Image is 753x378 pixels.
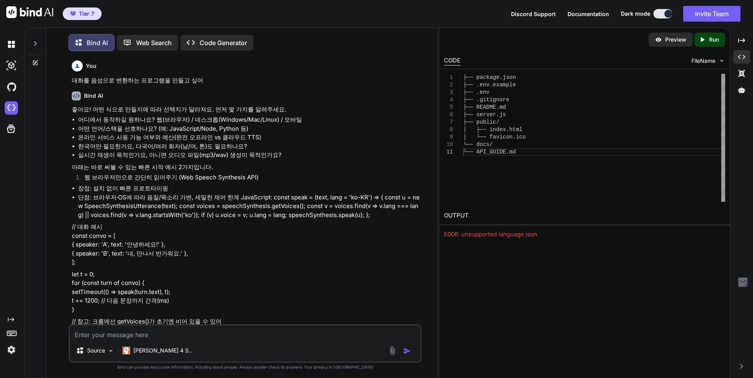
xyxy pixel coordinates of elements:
[69,364,422,370] p: Bind can provide inaccurate information, including about people. Always double-check its answers....
[463,126,522,133] span: │ ├── index.html
[463,119,499,125] span: ├── public/
[5,38,18,51] img: darkChat
[463,149,516,155] span: └── API_GUIDE.md
[78,173,420,184] li: 웹 브라우저만으로 간단히 읽어주기 (Web Speech Synthesis API)
[511,11,556,17] span: Discord Support
[463,97,509,103] span: ├── .gitignore
[78,142,420,151] li: 한국어만 필요한가요, 다국어/여러 화자(남/여, 톤)도 필요하나요?
[444,119,453,126] div: 7
[86,62,96,70] h6: You
[444,141,453,148] div: 10
[5,59,18,72] img: darkAi-studio
[709,36,719,44] p: Run
[683,6,740,22] button: Invite Team
[444,111,453,119] div: 6
[78,151,420,160] li: 실시간 재생이 목적인가요, 아니면 오디오 파일(mp3/wav) 생성이 목적인가요?
[655,36,662,43] img: preview
[78,133,420,142] li: 온라인 서비스 사용 가능 여부와 예산(완전 오프라인 vs 클라우드 TTS)
[133,347,192,354] p: [PERSON_NAME] 4 S..
[444,133,453,141] div: 9
[444,96,453,104] div: 4
[444,89,453,96] div: 3
[463,134,526,140] span: │ └── favicon.ico
[63,7,102,20] button: premiumTier 7
[72,270,420,314] p: let t = 0; for (const turn of convo) { setTimeout(() => speak(turn.text), t); t += 1200; // 다음 문장...
[72,105,420,114] p: 좋아요! 어떤 식으로 만들지에 따라 선택지가 달라져요. 먼저 몇 가지를 알려주세요.
[136,38,172,47] p: Web Search
[78,193,420,220] li: 단점: 브라우저·OS에 따라 음질/목소리 가변, 세밀한 제어 한계 JavaScript: const speak = (text, lang = 'ko-KR') => { const ...
[5,343,18,356] img: settings
[444,104,453,111] div: 5
[463,111,506,118] span: ├── server.js
[72,163,420,172] p: 아래는 바로 써볼 수 있는 빠른 시작 예시 2가지입니다.
[6,6,53,18] img: Bind AI
[463,74,516,80] span: ├── package.json
[87,38,108,47] p: Bind AI
[200,38,247,47] p: Code Generator
[444,126,453,133] div: 8
[403,347,411,355] img: icon
[72,76,420,85] p: 대화를 음성으로 변환하는 프로그램을 만들고 싶어
[78,115,420,124] li: 어디에서 동작하길 원하나요? 웹(브라우저) / 데스크톱(Windows/Mac/Linux) / 모바일
[567,10,609,18] button: Documentation
[665,36,686,44] p: Preview
[444,230,725,239] div: E006: unsupported language json
[463,82,516,88] span: ├── .env.example
[79,10,94,18] span: Tier 7
[718,57,725,64] img: chevron down
[444,81,453,89] div: 2
[78,184,420,193] li: 장점: 설치 없이 빠른 프로토타이핑
[5,101,18,115] img: cloudideIcon
[463,141,493,148] span: └── docs/
[107,347,114,354] img: Pick Models
[78,124,420,133] li: 어떤 언어/스택을 선호하나요? (예: JavaScript/Node, Python 등)
[84,92,103,100] h6: Bind AI
[5,80,18,93] img: githubDark
[691,57,715,65] span: FileName
[72,317,420,335] p: // 참고: 크롬에선 getVoices()가 초기엔 비어 있을 수 있어 // window.speechSynthesis.onvoiceschanged = () => { ... }...
[122,347,130,354] img: Claude 4 Sonnet
[567,11,609,17] span: Documentation
[444,148,453,156] div: 11
[463,89,489,95] span: ├── .env
[439,206,730,225] h2: OUTPUT
[621,10,650,18] span: Dark mode
[463,104,506,110] span: ├── README.md
[444,56,460,66] div: CODE
[70,11,76,16] img: premium
[87,347,105,354] p: Source
[72,223,420,267] p: // 대화 예시 const convo = [ { speaker: 'A', text: '안녕하세요!' }, { speaker: 'B', text: '네, 만나서 반가워요.' }...
[388,346,397,355] img: attachment
[511,10,556,18] button: Discord Support
[444,74,453,81] div: 1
